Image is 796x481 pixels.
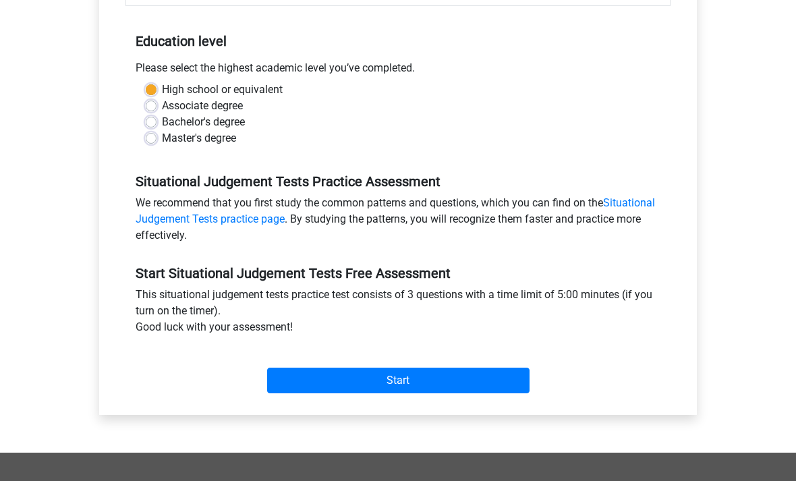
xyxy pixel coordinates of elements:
h5: Start Situational Judgement Tests Free Assessment [136,266,660,282]
input: Start [267,368,530,394]
h5: Situational Judgement Tests Practice Assessment [136,174,660,190]
label: Master's degree [162,131,236,147]
label: Bachelor's degree [162,115,245,131]
div: This situational judgement tests practice test consists of 3 questions with a time limit of 5:00 ... [125,287,671,341]
h5: Education level [136,28,660,55]
div: We recommend that you first study the common patterns and questions, which you can find on the . ... [125,196,671,250]
label: High school or equivalent [162,82,283,98]
label: Associate degree [162,98,243,115]
div: Please select the highest academic level you’ve completed. [125,61,671,82]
